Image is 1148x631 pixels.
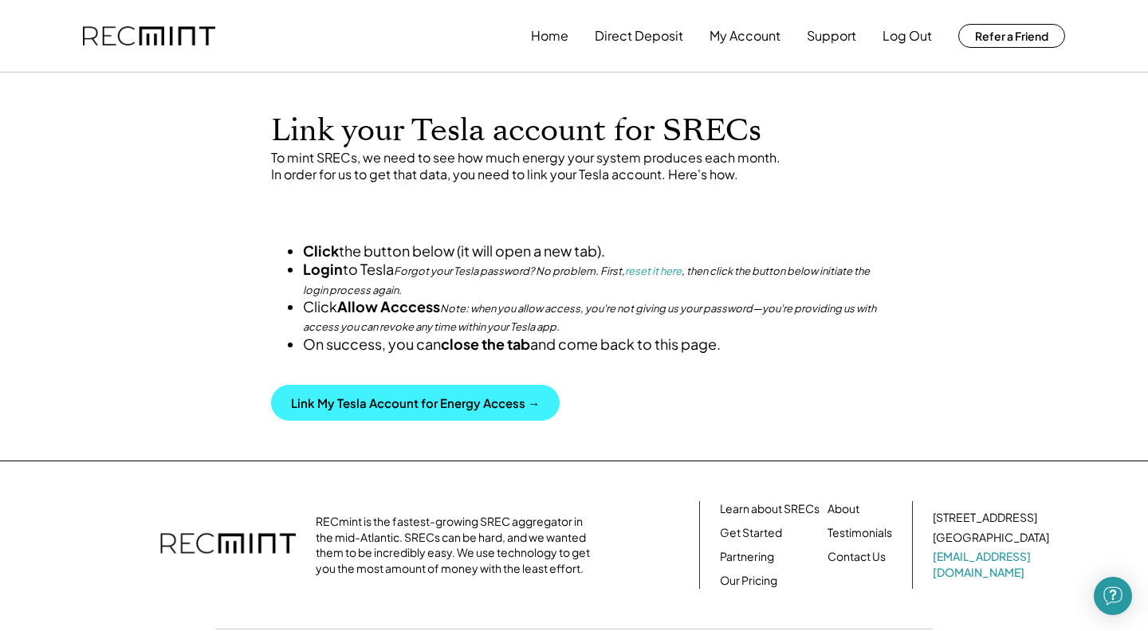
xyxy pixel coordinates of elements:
[595,20,683,52] button: Direct Deposit
[441,335,530,353] strong: close the tab
[303,297,877,335] li: Click
[303,302,878,333] font: Note: when you allow access, you're not giving us your password—you're providing us with access y...
[271,150,877,183] div: To mint SRECs, we need to see how much energy your system produces each month. In order for us to...
[303,260,877,297] li: to Tesla
[933,530,1049,546] div: [GEOGRAPHIC_DATA]
[828,549,886,565] a: Contact Us
[720,549,774,565] a: Partnering
[303,260,343,278] strong: Login
[933,510,1037,526] div: [STREET_ADDRESS]
[710,20,780,52] button: My Account
[720,501,820,517] a: Learn about SRECs
[883,20,932,52] button: Log Out
[316,514,599,576] div: RECmint is the fastest-growing SREC aggregator in the mid-Atlantic. SRECs can be hard, and we wan...
[303,265,871,296] font: Forgot your Tesla password? No problem. First, , then click the button below initiate the login p...
[720,573,777,589] a: Our Pricing
[303,335,877,353] li: On success, you can and come back to this page.
[958,24,1065,48] button: Refer a Friend
[160,517,296,573] img: recmint-logotype%403x.png
[303,241,339,260] strong: Click
[337,297,440,315] strong: Allow Acccess
[271,112,877,150] h1: Link your Tesla account for SRECs
[807,20,856,52] button: Support
[828,501,859,517] a: About
[933,549,1052,580] a: [EMAIL_ADDRESS][DOMAIN_NAME]
[828,525,892,541] a: Testimonials
[720,525,782,541] a: Get Started
[271,385,560,421] button: Link My Tesla Account for Energy Access →
[531,20,568,52] button: Home
[83,26,215,46] img: recmint-logotype%403x.png
[1094,577,1132,615] div: Open Intercom Messenger
[625,265,682,277] a: reset it here
[303,241,877,260] li: the button below (it will open a new tab).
